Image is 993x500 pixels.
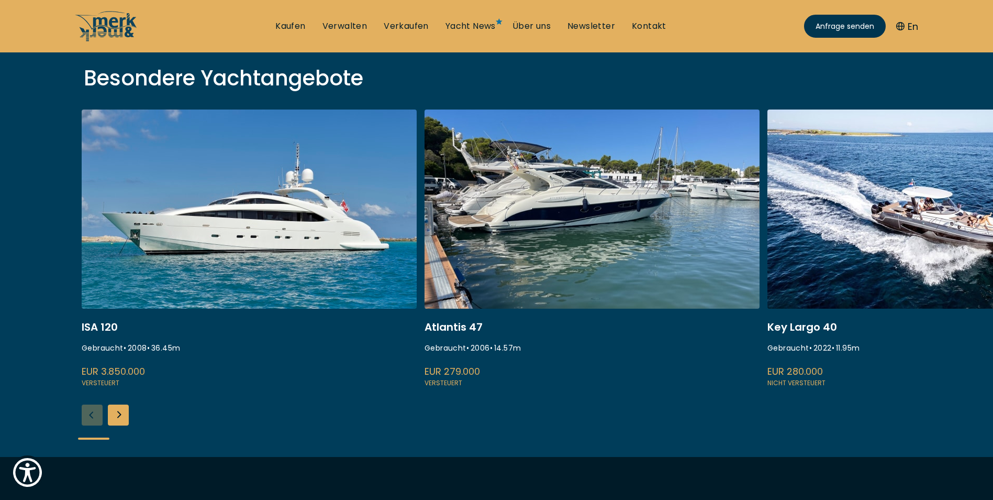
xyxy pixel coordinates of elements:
a: Kontakt [632,20,666,32]
a: Newsletter [567,20,615,32]
div: Next slide [108,405,129,426]
a: Über uns [512,20,551,32]
button: Show Accessibility Preferences [10,455,44,490]
a: Yacht News [445,20,496,32]
a: Anfrage senden [804,15,886,38]
a: Verkaufen [384,20,429,32]
a: Kaufen [275,20,305,32]
button: En [896,19,918,34]
a: Verwalten [322,20,367,32]
span: Anfrage senden [816,21,874,32]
